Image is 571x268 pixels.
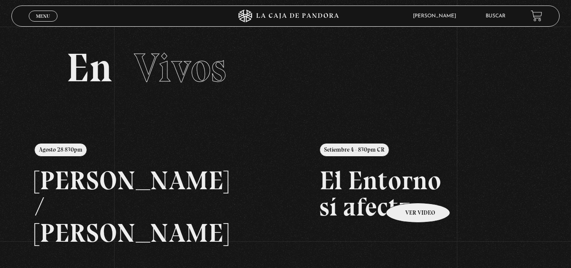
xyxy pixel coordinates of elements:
span: [PERSON_NAME] [409,14,464,19]
h2: En [66,48,505,88]
a: Buscar [486,14,505,19]
span: Menu [36,14,50,19]
span: Vivos [134,44,226,92]
span: Cerrar [33,20,53,26]
a: View your shopping cart [531,10,542,22]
